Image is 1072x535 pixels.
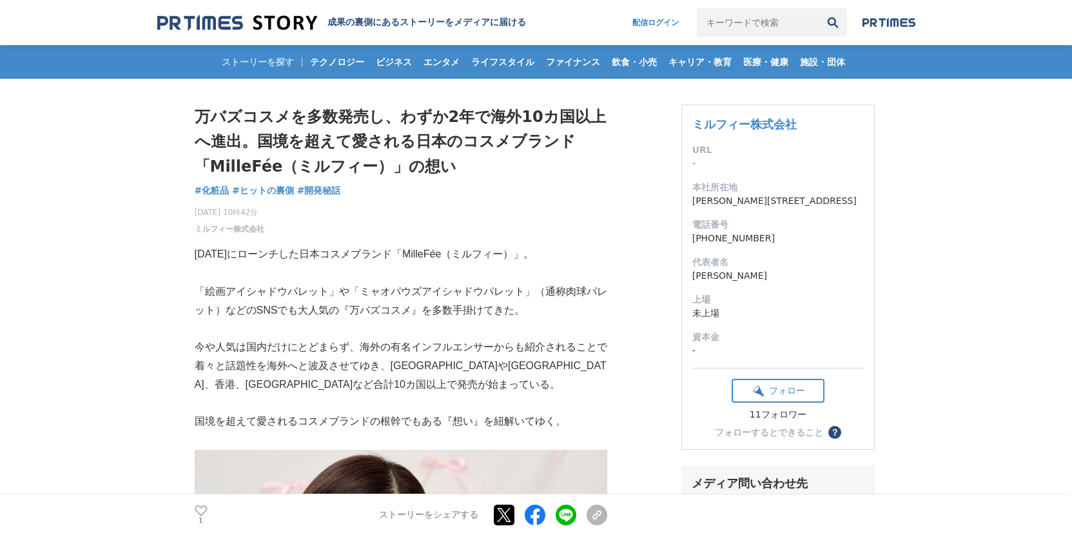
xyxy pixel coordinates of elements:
dt: 資本金 [692,330,864,344]
dd: [PERSON_NAME][STREET_ADDRESS] [692,194,864,208]
img: 成果の裏側にあるストーリーをメディアに届ける [157,14,317,32]
span: テクノロジー [305,56,369,68]
div: フォローするとできること [715,428,823,437]
a: ライフスタイル [466,45,540,79]
a: #開発秘話 [297,184,341,197]
a: 施設・団体 [795,45,850,79]
p: ストーリーをシェアする [379,509,478,521]
p: 今や人気は国内だけにとどまらず、海外の有名インフルエンサーからも紹介されることで着々と話題性を海外へと波及させてゆき、[GEOGRAPHIC_DATA]や[GEOGRAPHIC_DATA]、香港... [195,338,607,394]
dd: [PERSON_NAME] [692,269,864,283]
p: 国境を超えて愛されるコスメブランドの根幹でもある『想い』を紐解いてゆく。 [195,412,607,431]
a: キャリア・教育 [663,45,737,79]
a: ミルフィー株式会社 [692,117,797,131]
a: ビジネス [371,45,417,79]
a: 成果の裏側にあるストーリーをメディアに届ける 成果の裏側にあるストーリーをメディアに届ける [157,14,526,32]
p: 1 [195,518,208,524]
span: ビジネス [371,56,417,68]
a: #化粧品 [195,184,229,197]
span: [DATE] 10時42分 [195,207,264,218]
span: 施設・団体 [795,56,850,68]
span: 医療・健康 [738,56,794,68]
input: キーワードで検索 [697,8,819,37]
span: ライフスタイル [466,56,540,68]
dt: 上場 [692,293,864,307]
dt: 電話番号 [692,218,864,232]
div: 11フォロワー [732,409,824,421]
dd: 未上場 [692,307,864,320]
dd: - [692,344,864,358]
span: #化粧品 [195,185,229,196]
a: 飲食・小売 [607,45,662,79]
span: #開発秘話 [297,185,341,196]
a: 医療・健康 [738,45,794,79]
p: [DATE]にローンチした日本コスメブランド「MilleFée（ミルフィー）」。 [195,245,607,264]
h1: 万バズコスメを多数発売し、わずか2年で海外10カ国以上へ進出。国境を超えて愛される日本のコスメブランド「MilleFée（ミルフィー）」の想い [195,105,607,179]
span: #ヒットの裏側 [232,185,294,196]
img: prtimes [862,17,915,28]
button: 検索 [819,8,847,37]
a: 配信ログイン [619,8,692,37]
button: フォロー [732,379,824,403]
h2: 成果の裏側にあるストーリーをメディアに届ける [327,17,526,28]
span: ？ [830,428,839,437]
a: ファイナンス [541,45,605,79]
a: エンタメ [418,45,465,79]
button: ？ [828,426,841,439]
dd: - [692,157,864,170]
span: キャリア・教育 [663,56,737,68]
dt: 代表者名 [692,256,864,269]
p: 「絵画アイシャドウパレット」や「ミャオパウズアイシャドウパレット」（通称肉球パレット）などのSNSでも大人気の『万バズコスメ』を多数手掛けてきた。 [195,283,607,320]
dt: 本社所在地 [692,181,864,194]
a: #ヒットの裏側 [232,184,294,197]
span: 飲食・小売 [607,56,662,68]
a: ミルフィー株式会社 [195,223,264,235]
div: メディア問い合わせ先 [692,476,864,491]
dd: [PHONE_NUMBER] [692,232,864,245]
dt: URL [692,143,864,157]
span: エンタメ [418,56,465,68]
a: テクノロジー [305,45,369,79]
span: ファイナンス [541,56,605,68]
